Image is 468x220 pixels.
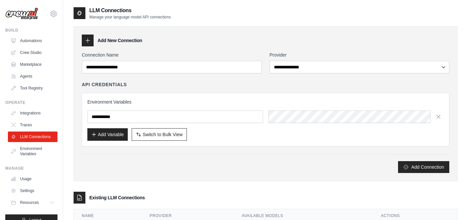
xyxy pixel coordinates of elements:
[8,120,57,130] a: Traces
[89,194,145,201] h3: Existing LLM Connections
[8,47,57,58] a: Crew Studio
[5,28,57,33] div: Build
[5,100,57,105] div: Operate
[82,52,262,58] label: Connection Name
[20,200,39,205] span: Resources
[8,71,57,82] a: Agents
[8,174,57,184] a: Usage
[82,81,127,88] h4: API Credentials
[132,128,187,141] button: Switch to Bulk View
[5,8,38,20] img: Logo
[87,99,444,105] h3: Environment Variables
[270,52,450,58] label: Provider
[89,14,171,20] p: Manage your language model API connections
[398,161,449,173] button: Add Connection
[8,36,57,46] a: Automations
[8,59,57,70] a: Marketplace
[5,166,57,171] div: Manage
[8,83,57,93] a: Tool Registry
[87,128,128,141] button: Add Variable
[98,37,142,44] h3: Add New Connection
[8,185,57,196] a: Settings
[89,7,171,14] h2: LLM Connections
[8,108,57,118] a: Integrations
[8,197,57,208] button: Resources
[8,132,57,142] a: LLM Connections
[8,143,57,159] a: Environment Variables
[143,131,183,138] span: Switch to Bulk View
